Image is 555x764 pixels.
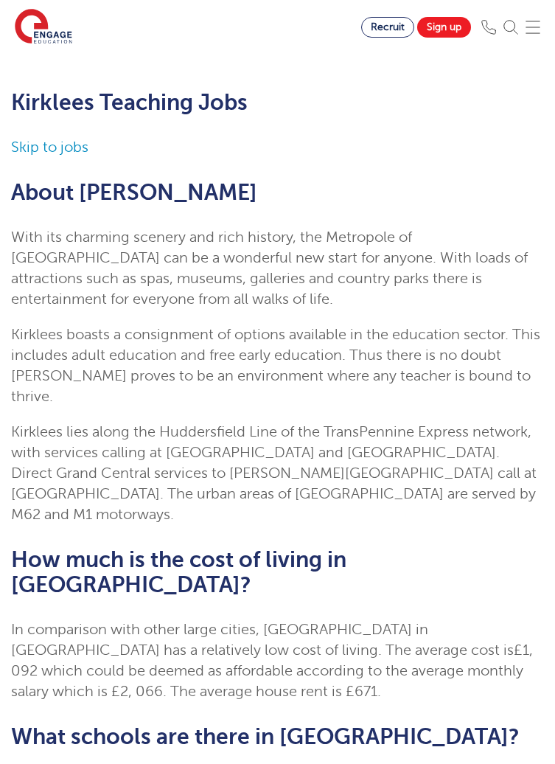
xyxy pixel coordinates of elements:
span: Kirklees lies along the Huddersfield Line of the TransPennine Express network, with services call... [11,423,537,523]
span: Recruit [371,21,405,32]
span: What schools are there in [GEOGRAPHIC_DATA]? [11,724,520,749]
img: Engage Education [15,9,72,46]
img: Phone [481,20,496,35]
span: In comparison with other large cities, [GEOGRAPHIC_DATA] in [GEOGRAPHIC_DATA] has a relatively lo... [11,621,514,659]
span: About [PERSON_NAME] [11,180,257,205]
a: Recruit [361,17,414,38]
span: How much is the cost of living in [GEOGRAPHIC_DATA]? [11,547,346,597]
span: Kirklees boasts a consignment of options available in the education sector. This includes adult e... [11,326,540,405]
img: Search [503,20,518,35]
a: Skip to jobs [11,139,88,156]
a: Sign up [417,17,471,38]
span: £1, 092 which could be deemed as affordable according to the average monthly salary which is £2, ... [11,642,533,700]
h1: Kirklees Teaching Jobs [11,90,544,115]
img: Mobile Menu [526,20,540,35]
span: With its charming scenery and rich history, the Metropole of [GEOGRAPHIC_DATA] can be a wonderful... [11,229,528,308]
